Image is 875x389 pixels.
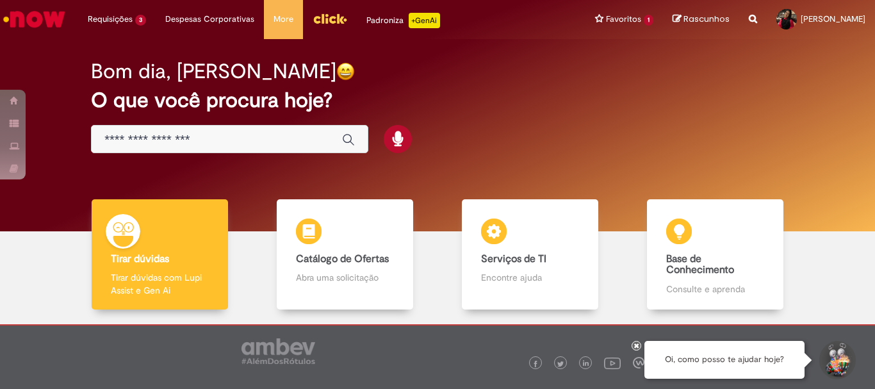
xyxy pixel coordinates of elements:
p: Consulte e aprenda [666,283,764,295]
div: Padroniza [366,13,440,28]
img: logo_footer_twitter.png [557,361,564,367]
img: logo_footer_workplace.png [633,357,644,368]
b: Serviços de TI [481,252,546,265]
a: Serviços de TI Encontre ajuda [437,199,623,310]
h2: O que você procura hoje? [91,89,784,112]
a: Base de Conhecimento Consulte e aprenda [623,199,808,310]
b: Catálogo de Ofertas [296,252,389,265]
b: Tirar dúvidas [111,252,169,265]
a: Tirar dúvidas Tirar dúvidas com Lupi Assist e Gen Ai [67,199,252,310]
span: More [274,13,293,26]
img: ServiceNow [1,6,67,32]
span: 3 [135,15,146,26]
h2: Bom dia, [PERSON_NAME] [91,60,336,83]
p: Tirar dúvidas com Lupi Assist e Gen Ai [111,271,208,297]
img: logo_footer_ambev_rotulo_gray.png [241,338,315,364]
span: Despesas Corporativas [165,13,254,26]
p: +GenAi [409,13,440,28]
a: Rascunhos [673,13,730,26]
img: logo_footer_youtube.png [604,354,621,371]
span: 1 [644,15,653,26]
img: logo_footer_facebook.png [532,361,539,367]
span: Requisições [88,13,133,26]
img: logo_footer_linkedin.png [583,360,589,368]
img: happy-face.png [336,62,355,81]
span: [PERSON_NAME] [801,13,865,24]
a: Catálogo de Ofertas Abra uma solicitação [252,199,437,310]
p: Abra uma solicitação [296,271,393,284]
div: Oi, como posso te ajudar hoje? [644,341,805,379]
span: Favoritos [606,13,641,26]
p: Encontre ajuda [481,271,578,284]
button: Iniciar Conversa de Suporte [817,341,856,379]
span: Rascunhos [683,13,730,25]
b: Base de Conhecimento [666,252,734,277]
img: click_logo_yellow_360x200.png [313,9,347,28]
